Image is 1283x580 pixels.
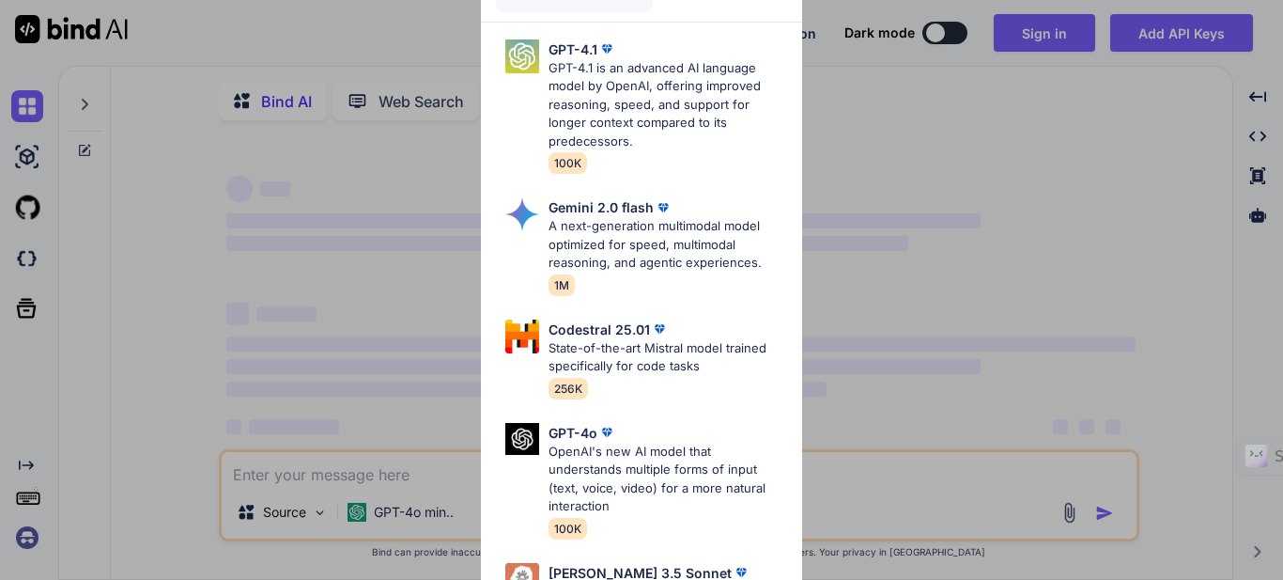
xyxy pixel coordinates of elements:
p: State-of-the-art Mistral model trained specifically for code tasks [549,339,787,376]
p: A next-generation multimodal model optimized for speed, multimodal reasoning, and agentic experie... [549,217,787,273]
img: premium [654,198,672,217]
span: 1M [549,274,575,296]
p: GPT-4.1 [549,39,597,59]
p: GPT-4.1 is an advanced AI language model by OpenAI, offering improved reasoning, speed, and suppo... [549,59,787,151]
p: Gemini 2.0 flash [549,197,654,217]
img: premium [650,320,669,338]
img: Pick Models [505,423,539,456]
img: premium [597,39,616,58]
p: Codestral 25.01 [549,320,650,339]
span: 100K [549,152,587,174]
p: OpenAI's new AI model that understands multiple forms of input (text, voice, video) for a more na... [549,443,787,516]
img: Pick Models [505,197,539,231]
span: 256K [549,378,588,400]
img: Pick Models [505,39,539,73]
img: premium [597,423,616,442]
img: Pick Models [505,320,539,353]
p: GPT-4o [549,423,597,443]
span: 100K [549,518,587,540]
